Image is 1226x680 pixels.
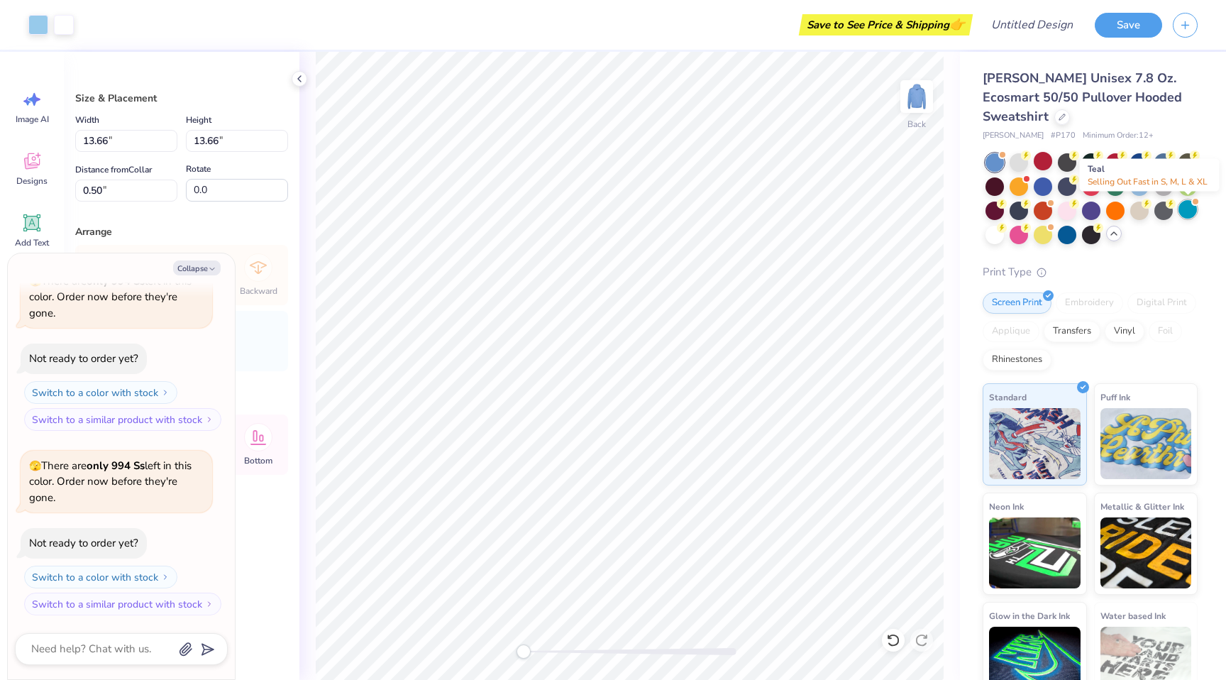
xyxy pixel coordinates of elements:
[1083,130,1154,142] span: Minimum Order: 12 +
[1044,321,1100,342] div: Transfers
[24,408,221,431] button: Switch to a similar product with stock
[29,274,192,320] span: There are left in this color. Order now before they're gone.
[517,645,531,659] div: Accessibility label
[16,114,49,125] span: Image AI
[24,381,177,404] button: Switch to a color with stock
[1149,321,1182,342] div: Foil
[205,600,214,608] img: Switch to a similar product with stock
[29,275,41,288] span: 🫣
[75,111,99,128] label: Width
[983,321,1039,342] div: Applique
[983,349,1051,371] div: Rhinestones
[1100,390,1130,405] span: Puff Ink
[980,11,1084,39] input: Untitled Design
[949,16,965,33] span: 👉
[983,70,1182,125] span: [PERSON_NAME] Unisex 7.8 Oz. Ecosmart 50/50 Pullover Hooded Sweatshirt
[983,264,1198,280] div: Print Type
[186,111,211,128] label: Height
[75,91,288,106] div: Size & Placement
[161,388,170,397] img: Switch to a color with stock
[87,274,145,288] strong: only 994 Ss
[989,390,1027,405] span: Standard
[802,14,969,35] div: Save to See Price & Shipping
[244,455,272,466] span: Bottom
[989,517,1081,588] img: Neon Ink
[205,415,214,424] img: Switch to a similar product with stock
[161,573,170,581] img: Switch to a color with stock
[29,536,138,550] div: Not ready to order yet?
[29,351,138,366] div: Not ready to order yet?
[989,608,1070,623] span: Glow in the Dark Ink
[24,566,177,588] button: Switch to a color with stock
[1100,499,1184,514] span: Metallic & Glitter Ink
[989,408,1081,479] img: Standard
[907,118,926,131] div: Back
[1095,13,1162,38] button: Save
[1127,292,1196,314] div: Digital Print
[16,175,48,187] span: Designs
[1056,292,1123,314] div: Embroidery
[1080,159,1220,192] div: Teal
[29,459,41,473] span: 🫣
[1100,608,1166,623] span: Water based Ink
[75,161,152,178] label: Distance from Collar
[983,130,1044,142] span: [PERSON_NAME]
[983,292,1051,314] div: Screen Print
[1051,130,1076,142] span: # P170
[1105,321,1144,342] div: Vinyl
[15,237,49,248] span: Add Text
[1100,408,1192,479] img: Puff Ink
[902,82,931,111] img: Back
[29,459,192,505] span: There are left in this color. Order now before they're gone.
[24,593,221,615] button: Switch to a similar product with stock
[186,160,211,177] label: Rotate
[75,224,288,239] div: Arrange
[1100,517,1192,588] img: Metallic & Glitter Ink
[989,499,1024,514] span: Neon Ink
[1088,176,1208,187] span: Selling Out Fast in S, M, L & XL
[173,261,221,275] button: Collapse
[87,459,145,473] strong: only 994 Ss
